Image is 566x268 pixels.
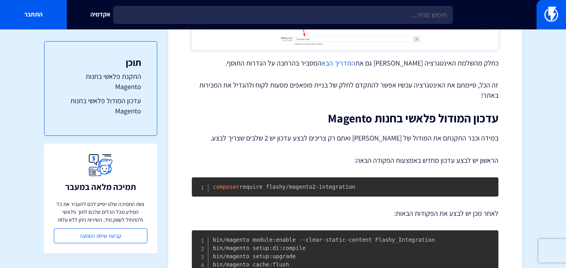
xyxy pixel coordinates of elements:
input: חיפוש מהיר... [113,6,453,24]
code: require flashy/magento2-integration [213,184,355,190]
a: המדריך הבא [322,58,355,67]
p: זה הכל, סיימתם את האינטגרציה עכשיו אפשר להתקדם לחלק של בניית פופאפים מסעות לקוח ולהגדיל את המכירו... [192,80,498,100]
a: התקנת פלאשי בחנות Magento [60,71,141,91]
code: bin/magento module:enable --clear-static-content Flashy_Integration bin/magento setup:di:compile ... [213,237,435,268]
h3: תמיכה מלאה במעבר [65,182,136,191]
p: במידה וכבר התקנתם את המודול של [PERSON_NAME] ואתם רק צריכים לבצע עדכון יש 2 שלבים שצריך לבצע. [192,133,498,144]
h2: עדכון המודול פלאשי בחנות Magento [192,112,498,125]
a: עדכון המודול פלאשי בחנות Magento [60,96,141,116]
p: הראשון יש לבצע עדכון מחדש באמצעות הפקודה הבאה: [192,155,498,166]
p: לאחר מכן יש לבצע את הפקודות הבאות: [192,208,498,219]
h3: תוכן [60,57,141,67]
a: קביעת שיחת הטמעה [54,228,147,243]
p: צוות התמיכה שלנו יסייע לכם להעביר את כל המידע מכל הכלים שלכם לתוך פלאשי ולהתחיל לשווק מיד, השירות... [54,200,147,224]
span: composer [213,184,239,190]
p: כחלק מהשלמת האינטגרציה [PERSON_NAME] גם את המסביר בהרחבה על הגדרות התוסף. [192,58,498,68]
